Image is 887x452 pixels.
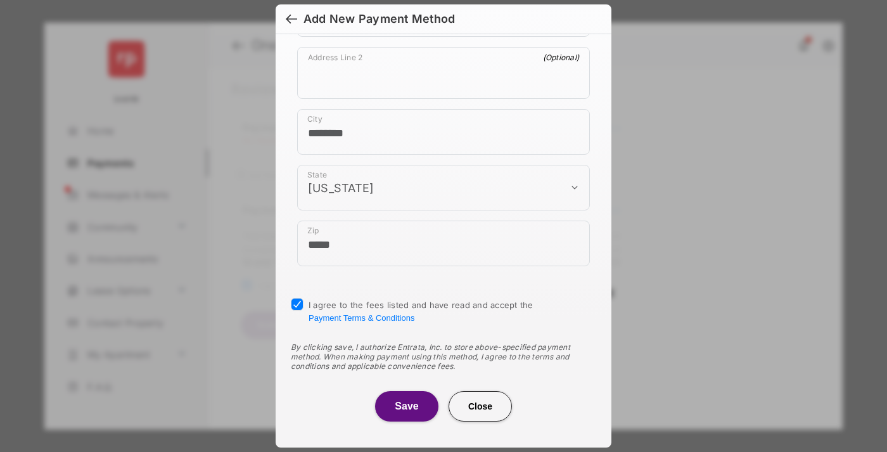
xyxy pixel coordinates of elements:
div: payment_method_screening[postal_addresses][administrativeArea] [297,165,590,210]
div: payment_method_screening[postal_addresses][postalCode] [297,221,590,266]
div: payment_method_screening[postal_addresses][addressLine2] [297,47,590,99]
div: payment_method_screening[postal_addresses][locality] [297,109,590,155]
div: Add New Payment Method [303,12,455,26]
button: Save [375,391,438,422]
button: I agree to the fees listed and have read and accept the [309,313,414,323]
span: I agree to the fees listed and have read and accept the [309,300,533,323]
button: Close [449,391,512,422]
div: By clicking save, I authorize Entrata, Inc. to store above-specified payment method. When making ... [291,342,596,371]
